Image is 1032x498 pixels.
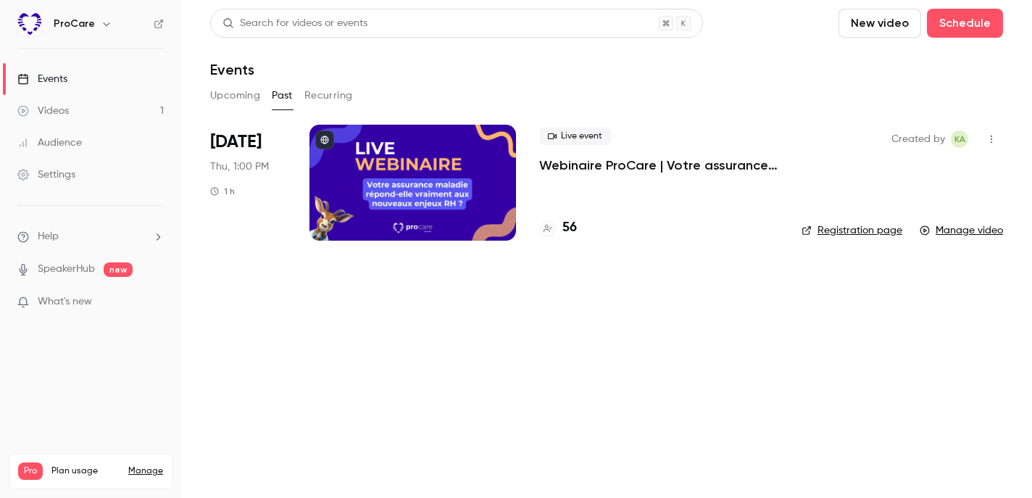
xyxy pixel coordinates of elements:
a: Manage video [920,223,1003,238]
span: [DATE] [210,130,262,154]
span: Live event [539,128,611,145]
a: SpeakerHub [38,262,95,277]
a: Manage [128,465,163,477]
span: Pro [18,462,43,480]
div: Events [17,72,67,86]
iframe: Noticeable Trigger [146,296,164,309]
button: Schedule [927,9,1003,38]
span: What's new [38,294,92,310]
div: Search for videos or events [222,16,367,31]
h6: ProCare [54,17,95,31]
a: Registration page [802,223,902,238]
button: Recurring [304,84,353,107]
span: new [104,262,133,277]
div: 1 h [210,186,235,197]
span: Created by [891,130,945,148]
span: Help [38,229,59,244]
h1: Events [210,61,254,78]
li: help-dropdown-opener [17,229,164,244]
a: Webinaire ProCare | Votre assurance maladie répond-elle aux enjeux RH ? [539,157,778,174]
div: Audience [17,136,82,150]
span: Kimia Alaïs-Subtil [951,130,968,148]
div: Settings [17,167,75,182]
span: Plan usage [51,465,120,477]
a: 56 [539,218,577,238]
img: ProCare [18,12,41,36]
h4: 56 [562,218,577,238]
div: Videos [17,104,69,118]
div: Sep 4 Thu, 1:00 PM (Europe/Paris) [210,125,286,241]
button: Upcoming [210,84,260,107]
button: New video [838,9,921,38]
button: Past [272,84,293,107]
span: KA [954,130,965,148]
span: Thu, 1:00 PM [210,159,269,174]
